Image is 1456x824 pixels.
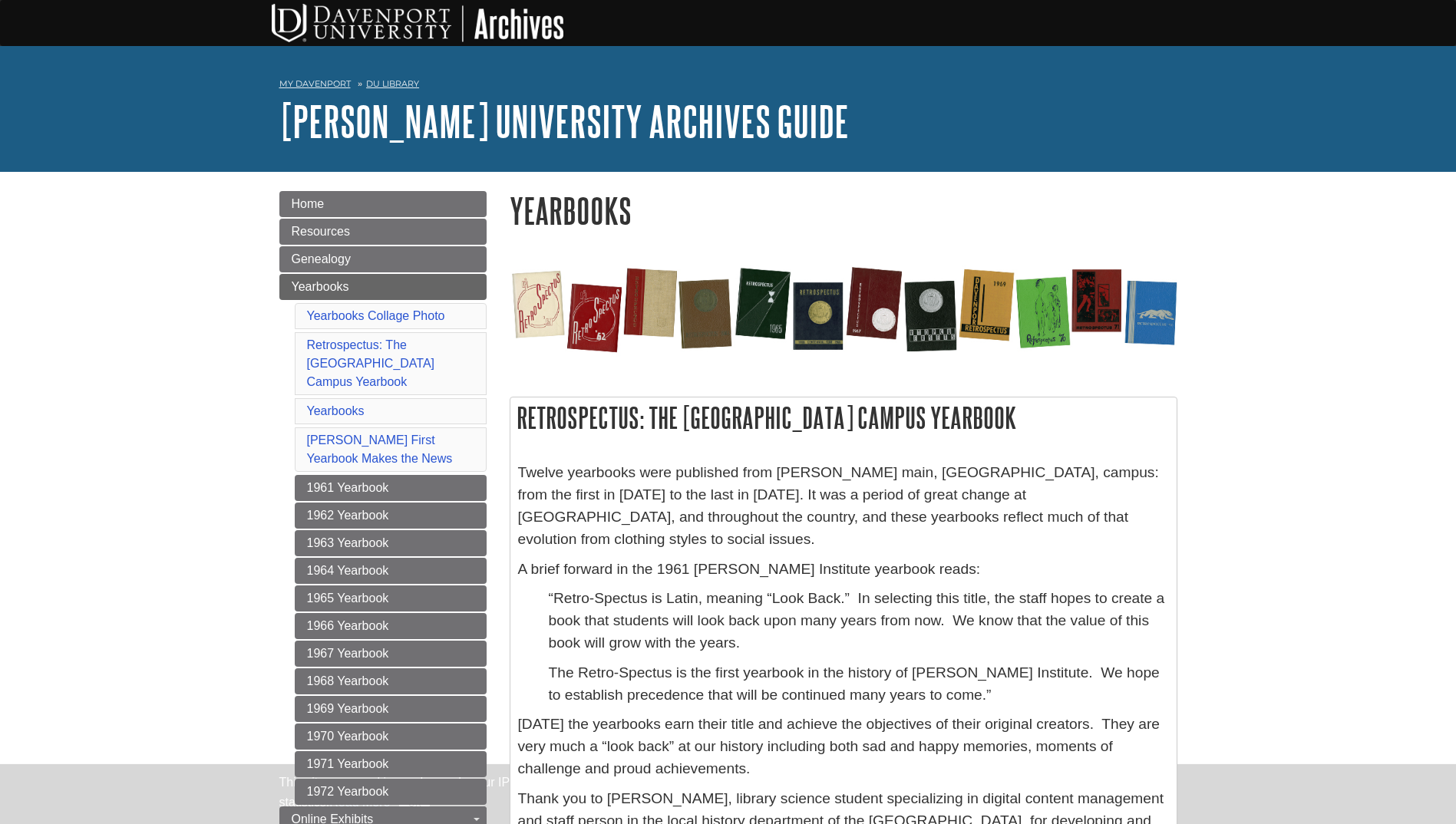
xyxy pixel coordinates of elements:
a: 1966 Yearbook [295,613,487,639]
a: 1961 Yearbook [295,475,487,501]
a: 1969 Yearbook [295,696,487,722]
a: DU Library [366,78,419,89]
a: 1965 Yearbook [295,585,487,611]
h2: Retrospectus: The [GEOGRAPHIC_DATA] Campus Yearbook [510,397,1177,438]
nav: breadcrumb [279,74,1177,98]
a: 1967 Yearbook [295,641,487,667]
a: 1964 Yearbook [295,558,487,584]
img: Davenport Yearbooks [510,265,1177,358]
a: Yearbooks [279,274,487,300]
a: My Davenport [279,77,351,91]
h1: Yearbooks [510,191,1177,230]
span: Resources [292,225,350,238]
a: 1972 Yearbook [295,779,487,805]
p: A brief forward in the 1961 [PERSON_NAME] Institute yearbook reads: [518,559,1169,581]
p: “Retro-Spectus is Latin, meaning “Look Back.” In selecting this title, the staff hopes to create ... [549,588,1169,654]
p: [DATE] the yearbooks earn their title and achieve the objectives of their original creators. They... [518,714,1169,780]
span: Genealogy [292,252,351,265]
a: 1968 Yearbook [295,668,487,694]
span: Home [292,197,325,210]
a: Yearbooks Collage Photo [307,309,445,322]
a: 1962 Yearbook [295,503,487,529]
a: [PERSON_NAME] University Archives Guide [279,97,849,145]
a: 1971 Yearbook [295,751,487,777]
a: Resources [279,219,487,245]
a: Home [279,191,487,217]
a: 1963 Yearbook [295,530,487,556]
p: Twelve yearbooks were published from [PERSON_NAME] main, [GEOGRAPHIC_DATA], campus: from the firs... [518,462,1169,550]
a: [PERSON_NAME] First Yearbook Makes the News [307,433,453,465]
span: Yearbooks [292,280,349,293]
a: Yearbooks [307,404,365,417]
a: 1970 Yearbook [295,723,487,750]
a: Genealogy [279,246,487,272]
p: The Retro-Spectus is the first yearbook in the history of [PERSON_NAME] Institute. We hope to est... [549,662,1169,707]
img: DU Archives [272,4,563,42]
a: Retrospectus: The [GEOGRAPHIC_DATA] Campus Yearbook [307,338,435,388]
